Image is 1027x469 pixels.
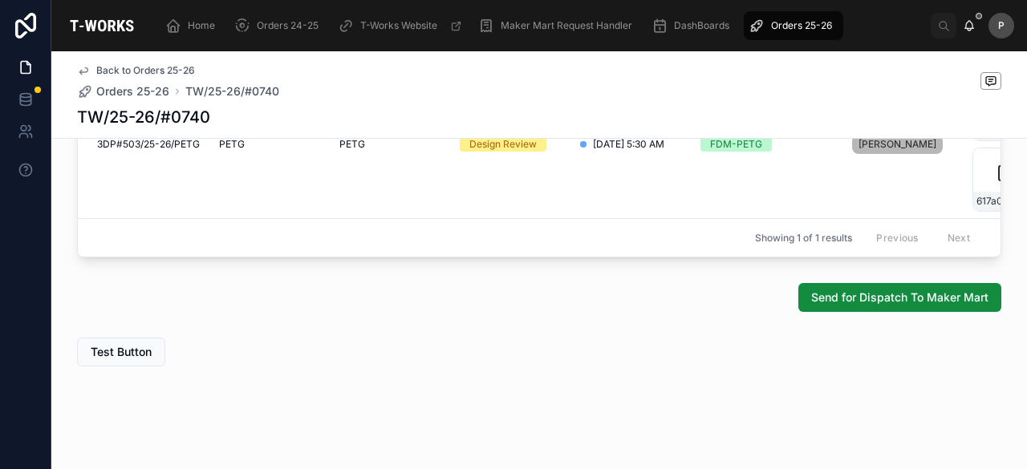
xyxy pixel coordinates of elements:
span: Home [188,19,215,32]
span: Send for Dispatch To Maker Mart [811,289,988,305]
a: Orders 25-26 [77,83,169,99]
a: TW/25-26/#0740 [185,83,279,99]
span: Back to Orders 25-26 [96,64,195,77]
button: Test Button [77,338,165,366]
span: P [998,19,1005,32]
img: App logo [64,13,140,38]
a: Home [160,11,226,40]
a: [PERSON_NAME] [852,135,943,154]
button: Send for Dispatch To Maker Mart [798,283,1001,312]
div: scrollable content [152,8,931,43]
span: T-Works Website [360,19,437,32]
div: FDM-PETG [710,137,762,152]
span: Orders 25-26 [771,19,832,32]
span: 3DP#503/25-26/PETG [97,138,200,151]
span: Maker Mart Request Handler [501,19,632,32]
div: Design Review [469,137,537,152]
span: Showing 1 of 1 results [755,232,852,245]
span: [PERSON_NAME] [859,138,936,151]
span: Orders 24-25 [257,19,319,32]
span: PETG [219,138,245,151]
a: Back to Orders 25-26 [77,64,195,77]
a: Maker Mart Request Handler [473,11,643,40]
span: DashBoards [674,19,729,32]
span: [DATE] 5:30 AM [593,138,664,151]
span: Test Button [91,344,152,360]
h1: TW/25-26/#0740 [77,106,210,128]
span: PETG [339,138,365,151]
a: Orders 25-26 [744,11,843,40]
span: Orders 25-26 [96,83,169,99]
a: Orders 24-25 [229,11,330,40]
a: DashBoards [647,11,741,40]
a: T-Works Website [333,11,470,40]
